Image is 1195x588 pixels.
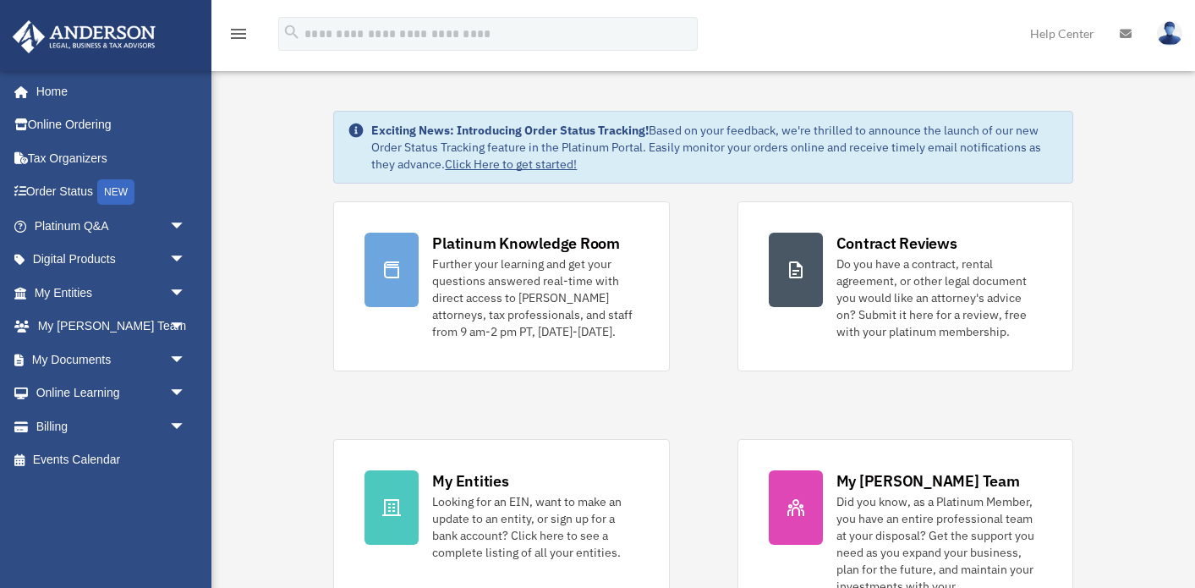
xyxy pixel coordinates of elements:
[371,123,649,138] strong: Exciting News: Introducing Order Status Tracking!
[12,108,211,142] a: Online Ordering
[432,493,638,561] div: Looking for an EIN, want to make an update to an entity, or sign up for a bank account? Click her...
[12,243,211,277] a: Digital Productsarrow_drop_down
[12,310,211,343] a: My [PERSON_NAME] Teamarrow_drop_down
[12,443,211,477] a: Events Calendar
[836,256,1042,340] div: Do you have a contract, rental agreement, or other legal document you would like an attorney's ad...
[12,175,211,210] a: Order StatusNEW
[12,343,211,376] a: My Documentsarrow_drop_down
[97,179,134,205] div: NEW
[8,20,161,53] img: Anderson Advisors Platinum Portal
[282,23,301,41] i: search
[12,141,211,175] a: Tax Organizers
[432,233,620,254] div: Platinum Knowledge Room
[836,233,957,254] div: Contract Reviews
[169,276,203,310] span: arrow_drop_down
[737,201,1073,371] a: Contract Reviews Do you have a contract, rental agreement, or other legal document you would like...
[432,470,508,492] div: My Entities
[169,376,203,411] span: arrow_drop_down
[445,157,577,172] a: Click Here to get started!
[169,343,203,377] span: arrow_drop_down
[333,201,669,371] a: Platinum Knowledge Room Further your learning and get your questions answered real-time with dire...
[12,74,203,108] a: Home
[371,122,1058,173] div: Based on your feedback, we're thrilled to announce the launch of our new Order Status Tracking fe...
[169,243,203,278] span: arrow_drop_down
[169,209,203,244] span: arrow_drop_down
[12,209,211,243] a: Platinum Q&Aarrow_drop_down
[169,409,203,444] span: arrow_drop_down
[836,470,1020,492] div: My [PERSON_NAME] Team
[169,310,203,344] span: arrow_drop_down
[228,30,249,44] a: menu
[432,256,638,340] div: Further your learning and get your questions answered real-time with direct access to [PERSON_NAM...
[12,409,211,443] a: Billingarrow_drop_down
[228,24,249,44] i: menu
[1157,21,1182,46] img: User Pic
[12,376,211,410] a: Online Learningarrow_drop_down
[12,276,211,310] a: My Entitiesarrow_drop_down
